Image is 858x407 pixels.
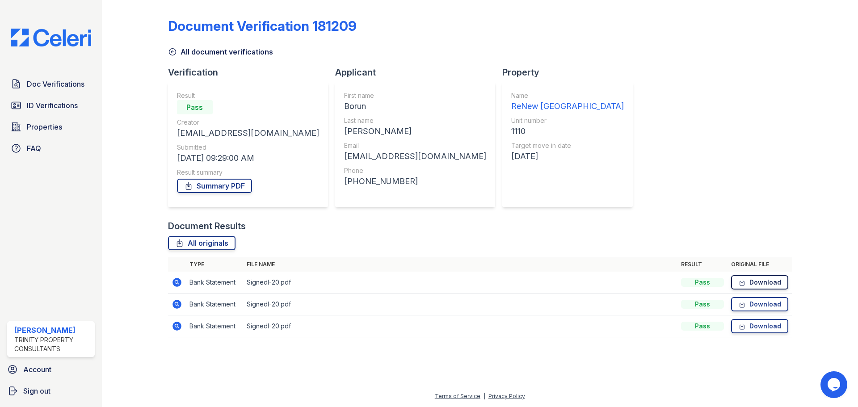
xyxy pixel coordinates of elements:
div: ReNew [GEOGRAPHIC_DATA] [511,100,624,113]
span: FAQ [27,143,41,154]
a: Download [731,275,788,290]
div: Document Results [168,220,246,232]
td: SignedI-20.pdf [243,315,677,337]
span: ID Verifications [27,100,78,111]
a: Account [4,361,98,378]
div: [PERSON_NAME] [14,325,91,336]
div: Pass [177,100,213,114]
span: Sign out [23,386,50,396]
span: Properties [27,122,62,132]
a: All document verifications [168,46,273,57]
div: Submitted [177,143,319,152]
span: Doc Verifications [27,79,84,89]
a: Name ReNew [GEOGRAPHIC_DATA] [511,91,624,113]
iframe: chat widget [820,371,849,398]
div: Phone [344,166,486,175]
div: [PERSON_NAME] [344,125,486,138]
div: Result [177,91,319,100]
div: Property [502,66,640,79]
div: [DATE] [511,150,624,163]
img: CE_Logo_Blue-a8612792a0a2168367f1c8372b55b34899dd931a85d93a1a3d3e32e68fde9ad4.png [4,29,98,46]
div: Result summary [177,168,319,177]
div: Pass [681,322,724,331]
a: ID Verifications [7,97,95,114]
a: Privacy Policy [488,393,525,399]
td: SignedI-20.pdf [243,272,677,294]
div: Pass [681,300,724,309]
div: [EMAIL_ADDRESS][DOMAIN_NAME] [177,127,319,139]
div: Borun [344,100,486,113]
div: | [484,393,485,399]
a: Terms of Service [435,393,480,399]
div: [EMAIL_ADDRESS][DOMAIN_NAME] [344,150,486,163]
div: Creator [177,118,319,127]
div: [PHONE_NUMBER] [344,175,486,188]
div: Unit number [511,116,624,125]
div: Document Verification 181209 [168,18,357,34]
td: SignedI-20.pdf [243,294,677,315]
span: Account [23,364,51,375]
td: Bank Statement [186,272,243,294]
a: Summary PDF [177,179,252,193]
a: Properties [7,118,95,136]
div: Last name [344,116,486,125]
a: Download [731,319,788,333]
a: All originals [168,236,236,250]
th: Original file [728,257,792,272]
th: Result [677,257,728,272]
td: Bank Statement [186,294,243,315]
th: File name [243,257,677,272]
div: Name [511,91,624,100]
div: 1110 [511,125,624,138]
div: Trinity Property Consultants [14,336,91,353]
div: Pass [681,278,724,287]
td: Bank Statement [186,315,243,337]
a: FAQ [7,139,95,157]
a: Download [731,297,788,311]
th: Type [186,257,243,272]
div: Verification [168,66,335,79]
div: [DATE] 09:29:00 AM [177,152,319,164]
a: Doc Verifications [7,75,95,93]
div: Target move in date [511,141,624,150]
div: Applicant [335,66,502,79]
div: Email [344,141,486,150]
a: Sign out [4,382,98,400]
div: First name [344,91,486,100]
